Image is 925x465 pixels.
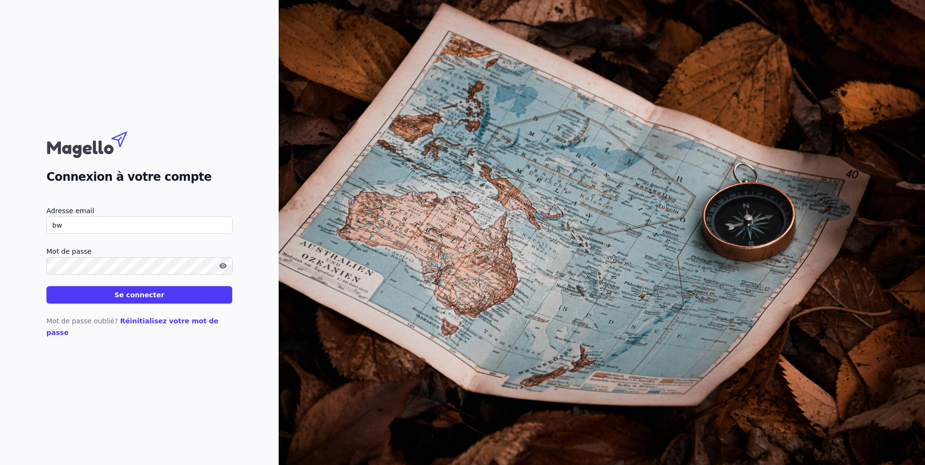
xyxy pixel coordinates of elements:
[46,286,232,304] button: Se connecter
[46,127,148,160] img: Magello
[46,168,232,186] h2: Connexion à votre compte
[46,205,232,217] label: Adresse email
[46,246,232,257] label: Mot de passe
[46,317,219,336] a: Réinitialisez votre mot de passe
[46,315,232,338] p: Mot de passe oublié?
